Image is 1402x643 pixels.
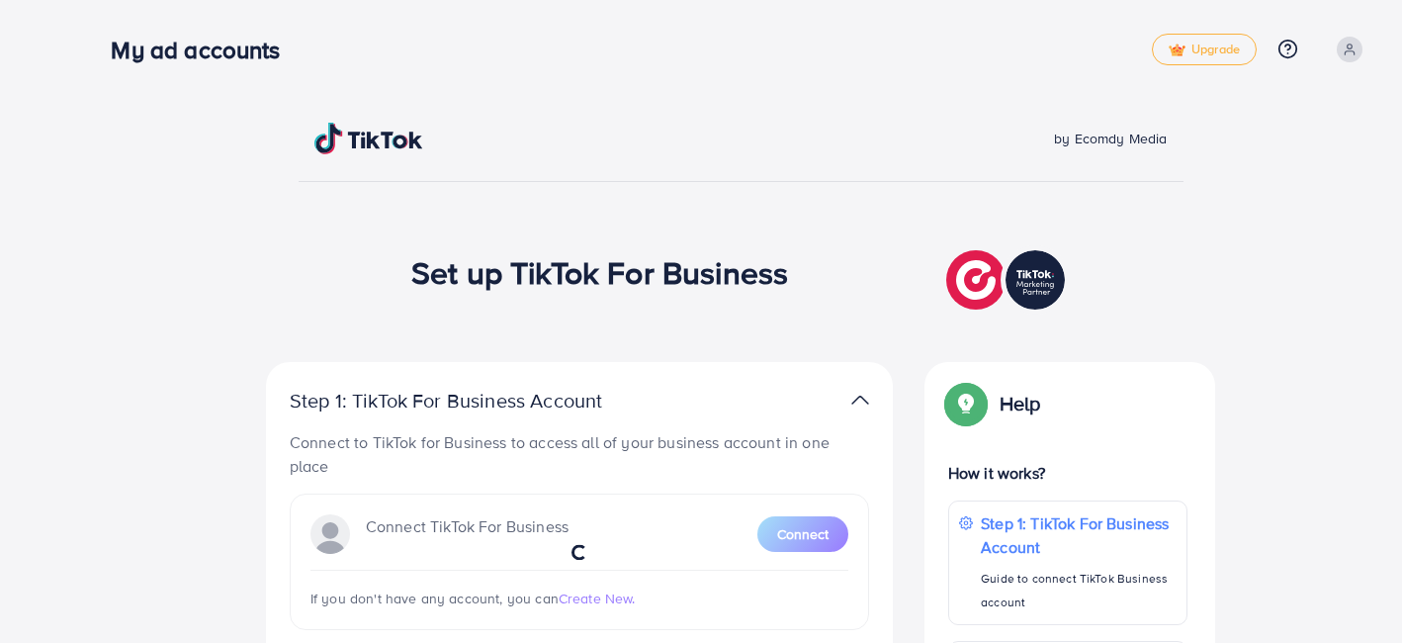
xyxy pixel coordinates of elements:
[1169,44,1185,57] img: tick
[851,386,869,414] img: TikTok partner
[948,461,1188,485] p: How it works?
[411,253,788,291] h1: Set up TikTok For Business
[981,511,1177,559] p: Step 1: TikTok For Business Account
[1169,43,1240,57] span: Upgrade
[111,36,296,64] h3: My ad accounts
[946,245,1070,315] img: TikTok partner
[981,567,1177,614] p: Guide to connect TikTok Business account
[1000,392,1041,415] p: Help
[1152,34,1257,65] a: tickUpgrade
[290,389,665,413] p: Step 1: TikTok For Business Account
[948,386,984,421] img: Popup guide
[314,123,423,154] img: TikTok
[1054,129,1167,148] span: by Ecomdy Media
